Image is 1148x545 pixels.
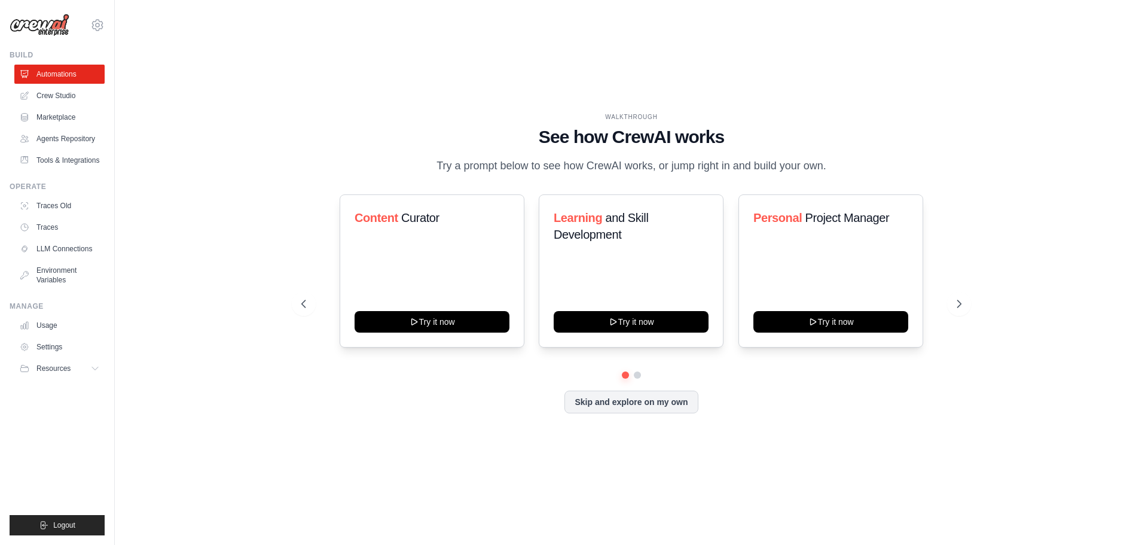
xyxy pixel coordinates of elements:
a: Traces Old [14,196,105,215]
button: Resources [14,359,105,378]
a: Environment Variables [14,261,105,290]
span: Learning [554,211,602,224]
iframe: Chat Widget [1088,488,1148,545]
a: Crew Studio [14,86,105,105]
button: Try it now [753,311,908,333]
span: Content [355,211,398,224]
span: and Skill Development [554,211,648,241]
span: Curator [401,211,439,224]
a: Usage [14,316,105,335]
span: Resources [36,364,71,373]
a: Marketplace [14,108,105,127]
span: Personal [753,211,802,224]
a: Tools & Integrations [14,151,105,170]
a: Automations [14,65,105,84]
span: Logout [53,520,75,530]
a: Traces [14,218,105,237]
div: WALKTHROUGH [301,112,961,121]
h1: See how CrewAI works [301,126,961,148]
div: Manage [10,302,105,311]
div: Build [10,50,105,60]
a: LLM Connections [14,239,105,258]
div: Operate [10,182,105,191]
a: Agents Repository [14,129,105,148]
p: Try a prompt below to see how CrewAI works, or jump right in and build your own. [430,157,832,175]
span: Project Manager [805,211,889,224]
button: Logout [10,515,105,535]
a: Settings [14,337,105,357]
button: Skip and explore on my own [564,391,698,413]
button: Try it now [355,311,509,333]
button: Try it now [554,311,709,333]
img: Logo [10,14,69,36]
